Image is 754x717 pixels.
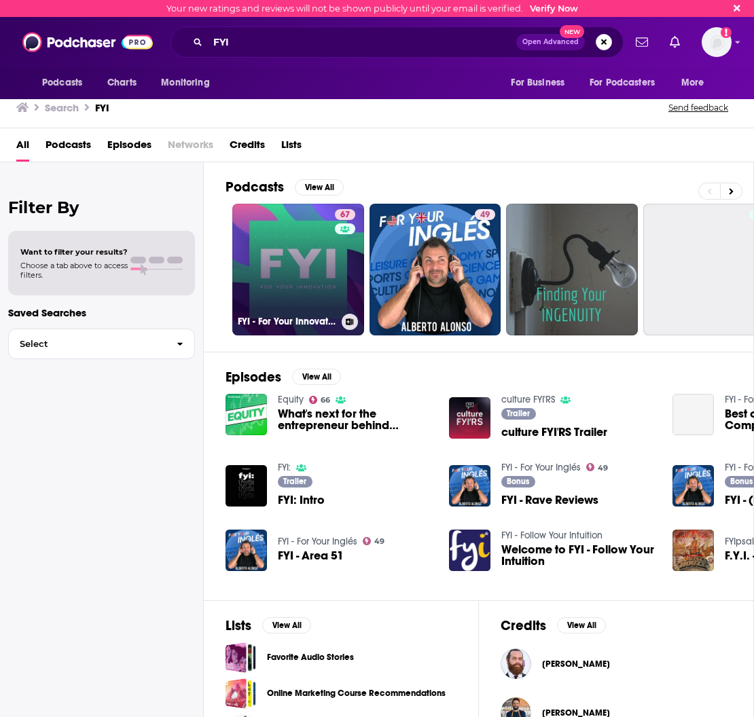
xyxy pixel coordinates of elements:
svg: Email not verified [721,27,732,38]
a: Welcome to FYI - Follow Your Intuition [501,544,656,567]
a: culture FYI'RS [501,394,555,405]
a: 49 [363,537,385,545]
span: Open Advanced [522,39,579,45]
h2: Credits [501,617,546,634]
span: What's next for the entrepreneur behind [DOMAIN_NAME] [278,408,433,431]
span: Networks [168,134,213,162]
img: FYI - Area 51 [226,530,267,571]
p: Saved Searches [8,306,195,319]
span: 49 [480,208,490,222]
div: Search podcasts, credits, & more... [170,26,624,58]
button: Harley MorensteinHarley Morenstein [501,642,732,686]
a: FYI: [278,462,291,473]
img: Podchaser - Follow, Share and Rate Podcasts [22,29,153,55]
a: Equity [278,394,304,405]
h2: Episodes [226,369,281,386]
button: View All [262,617,311,633]
a: Show notifications dropdown [664,31,685,54]
button: Send feedback [664,102,732,113]
a: PodcastsView All [226,179,344,196]
a: ListsView All [226,617,311,634]
a: Podcasts [46,134,91,162]
span: 49 [598,465,608,471]
a: Episodes [107,134,151,162]
a: FYI: Intro [278,494,325,506]
button: open menu [501,70,581,96]
h2: Filter By [8,198,195,217]
span: 67 [340,208,350,222]
span: For Business [511,73,564,92]
h3: FYI - For Your Innovation [238,316,336,327]
span: 49 [374,538,384,545]
img: Harley Morenstein [501,648,531,679]
img: FYI - Rave Reviews [449,465,490,507]
input: Search podcasts, credits, & more... [208,31,516,53]
h2: Podcasts [226,179,284,196]
img: culture FYI'RS Trailer [449,397,490,439]
a: Best of 2022 – FYI Podcast Compilation [672,394,714,435]
span: More [681,73,704,92]
span: Bonus [730,477,753,485]
a: 49 [370,204,501,335]
a: Online Marketing Course Recommendations [226,678,256,709]
button: open menu [672,70,721,96]
button: open menu [33,70,100,96]
span: For Podcasters [590,73,655,92]
a: Charts [98,70,145,96]
a: FYI - Rave Reviews [501,494,598,506]
img: What's next for the entrepreneur behind Layoffs.FYI [226,394,267,435]
a: 49 [586,463,609,471]
a: EpisodesView All [226,369,341,386]
h3: Search [45,101,79,114]
button: View All [295,179,344,196]
button: View All [292,369,341,385]
span: Trailer [507,409,530,418]
span: Choose a tab above to access filters. [20,261,128,280]
img: FYI: Intro [226,465,267,507]
button: Select [8,329,195,359]
span: Charts [107,73,137,92]
span: Logged in as charlottestone [702,27,732,57]
button: Open AdvancedNew [516,34,585,50]
a: Harley Morenstein [542,659,610,669]
a: Favorite Audio Stories [226,642,256,673]
a: Lists [281,134,302,162]
a: Welcome to FYI - Follow Your Intuition [449,530,490,571]
a: What's next for the entrepreneur behind Layoffs.FYI [278,408,433,431]
span: 66 [321,397,330,403]
span: Trailer [283,477,306,485]
a: Favorite Audio Stories [267,650,354,665]
span: Select [9,339,166,348]
a: Online Marketing Course Recommendations [267,686,446,701]
a: FYI - (bonus episode) [672,465,714,507]
h3: FYI [95,101,109,114]
span: All [16,134,29,162]
a: Credits [230,134,265,162]
button: Show profile menu [702,27,732,57]
a: FYI - For Your Inglés [501,462,581,473]
h2: Lists [226,617,251,634]
a: culture FYI'RS Trailer [501,426,607,438]
a: 66 [309,396,331,404]
a: F.Y.I. - Groove Back [672,530,714,571]
span: Want to filter your results? [20,247,128,257]
a: Show notifications dropdown [630,31,653,54]
button: View All [557,617,606,633]
img: User Profile [702,27,732,57]
a: FYI - Area 51 [278,550,344,562]
a: Verify Now [530,3,578,14]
